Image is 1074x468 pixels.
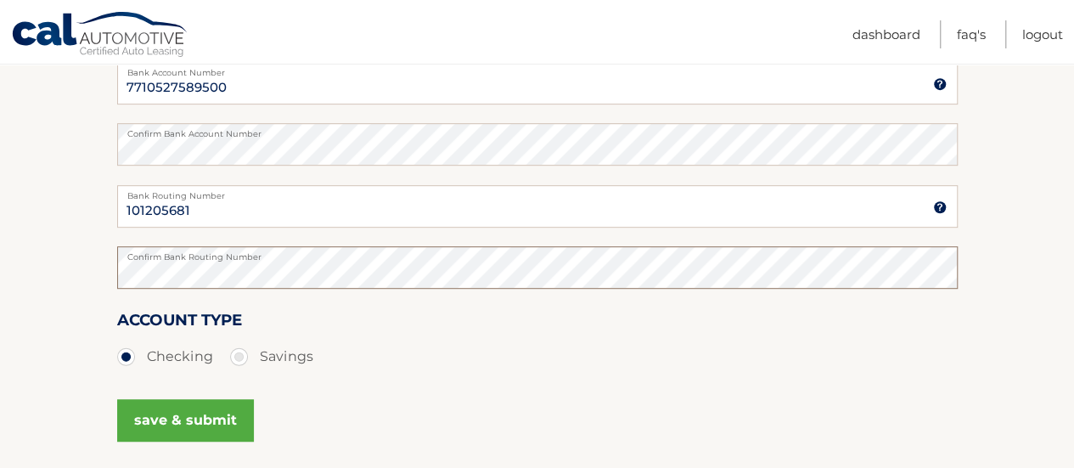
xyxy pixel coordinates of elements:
label: Confirm Bank Routing Number [117,246,958,260]
label: Account Type [117,307,242,339]
label: Confirm Bank Account Number [117,123,958,137]
a: FAQ's [957,20,986,48]
label: Bank Account Number [117,62,958,76]
input: Bank Routing Number [117,185,958,228]
input: Bank Account Number [117,62,958,104]
label: Bank Routing Number [117,185,958,199]
img: tooltip.svg [933,200,947,214]
button: save & submit [117,399,254,442]
label: Checking [117,340,213,374]
label: Savings [230,340,313,374]
a: Logout [1022,20,1063,48]
a: Dashboard [852,20,920,48]
img: tooltip.svg [933,77,947,91]
a: Cal Automotive [11,11,189,60]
